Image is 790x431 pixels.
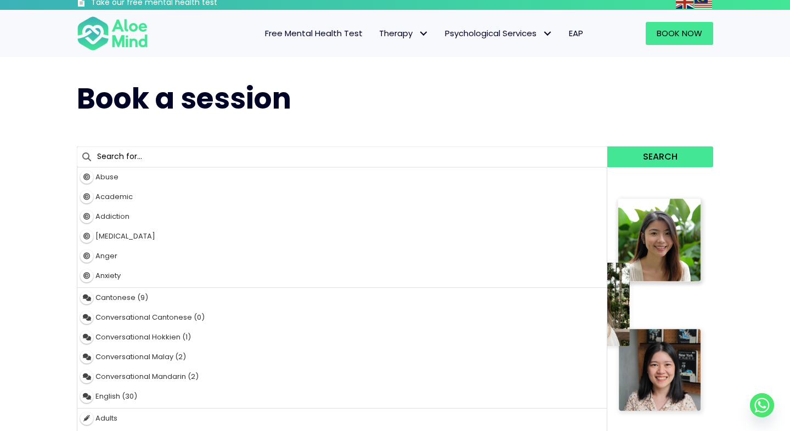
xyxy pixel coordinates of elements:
span: Cantonese (9) [95,292,148,303]
a: Free Mental Health Test [257,22,371,45]
img: Aloe mind Logo [77,15,148,52]
a: TherapyTherapy: submenu [371,22,437,45]
input: Search for... [77,146,607,167]
span: Psychological Services [445,27,552,39]
span: Adults [95,413,117,423]
span: Academic [95,191,133,202]
nav: Menu [162,22,591,45]
a: Whatsapp [750,393,774,417]
span: Conversational Hokkien (1) [95,332,191,342]
span: Conversational Mandarin (2) [95,371,199,382]
a: Psychological ServicesPsychological Services: submenu [437,22,561,45]
span: Free Mental Health Test [265,27,363,39]
span: [MEDICAL_DATA] [95,231,155,241]
span: English (30) [95,391,137,401]
button: Search [607,146,713,167]
a: Book Now [646,22,713,45]
span: Anxiety [95,270,121,281]
span: Conversational Cantonese (0) [95,312,205,322]
a: EAP [561,22,591,45]
span: Therapy [379,27,428,39]
span: Book Now [657,27,702,39]
span: Abuse [95,172,119,182]
span: Conversational Malay (2) [95,351,186,362]
span: Addiction [95,211,129,222]
span: EAP [569,27,583,39]
span: Psychological Services: submenu [539,26,555,42]
span: Anger [95,251,117,261]
span: Book a session [77,78,291,118]
span: Therapy: submenu [415,26,431,42]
